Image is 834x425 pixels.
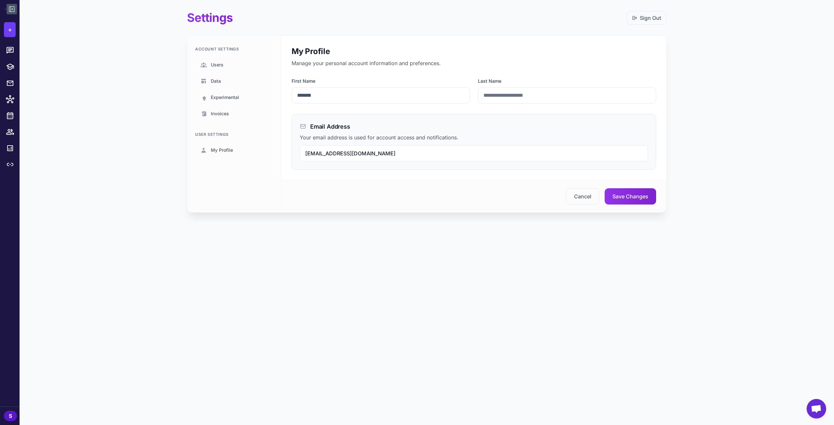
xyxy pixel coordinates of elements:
[478,78,656,85] label: Last Name
[195,132,273,137] div: User Settings
[310,122,350,131] h3: Email Address
[4,22,16,37] button: +
[195,106,273,121] a: Invoices
[211,78,221,85] span: Data
[305,150,395,157] span: [EMAIL_ADDRESS][DOMAIN_NAME]
[632,14,661,22] a: Sign Out
[8,25,12,35] span: +
[300,134,648,141] p: Your email address is used for account access and notifications.
[195,74,273,89] a: Data
[626,11,667,25] button: Sign Out
[195,143,273,158] a: My Profile
[195,57,273,72] a: Users
[292,59,656,67] p: Manage your personal account information and preferences.
[195,90,273,105] a: Experimental
[211,110,229,117] span: Invoices
[292,46,656,57] h2: My Profile
[211,61,223,68] span: Users
[605,188,656,205] button: Save Changes
[195,46,273,52] div: Account Settings
[807,399,826,418] div: Open chat
[211,147,233,154] span: My Profile
[292,78,470,85] label: First Name
[4,411,17,421] div: S
[566,188,599,205] button: Cancel
[211,94,239,101] span: Experimental
[187,10,233,25] h1: Settings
